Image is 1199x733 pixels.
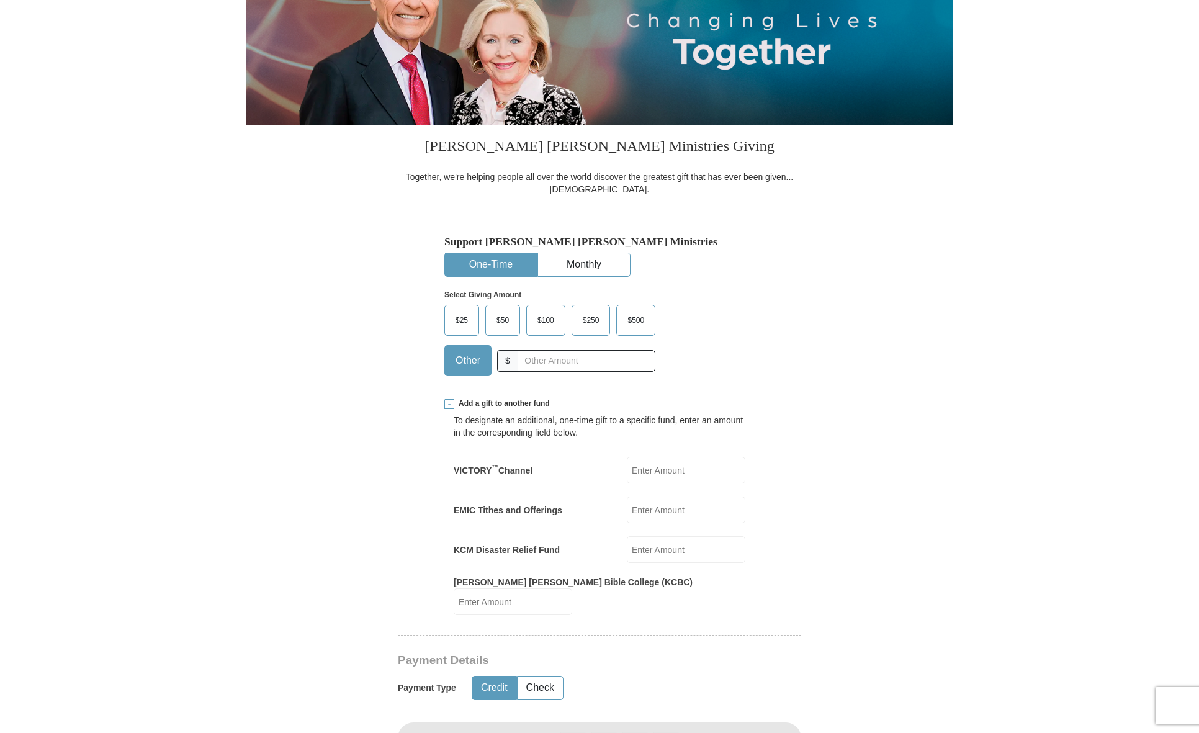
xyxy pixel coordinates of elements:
[454,414,745,439] div: To designate an additional, one-time gift to a specific fund, enter an amount in the correspondin...
[454,398,550,409] span: Add a gift to another fund
[497,350,518,372] span: $
[454,588,572,615] input: Enter Amount
[538,253,630,276] button: Monthly
[444,290,521,299] strong: Select Giving Amount
[621,311,650,330] span: $500
[490,311,515,330] span: $50
[577,311,606,330] span: $250
[492,464,498,471] sup: ™
[398,171,801,196] div: Together, we're helping people all over the world discover the greatest gift that has ever been g...
[454,544,560,556] label: KCM Disaster Relief Fund
[472,677,516,699] button: Credit
[398,654,714,668] h3: Payment Details
[449,311,474,330] span: $25
[531,311,560,330] span: $100
[627,457,745,483] input: Enter Amount
[454,576,693,588] label: [PERSON_NAME] [PERSON_NAME] Bible College (KCBC)
[627,536,745,563] input: Enter Amount
[444,235,755,248] h5: Support [PERSON_NAME] [PERSON_NAME] Ministries
[518,350,655,372] input: Other Amount
[449,351,487,370] span: Other
[398,125,801,171] h3: [PERSON_NAME] [PERSON_NAME] Ministries Giving
[445,253,537,276] button: One-Time
[454,504,562,516] label: EMIC Tithes and Offerings
[518,677,563,699] button: Check
[398,683,456,693] h5: Payment Type
[627,497,745,523] input: Enter Amount
[454,464,532,477] label: VICTORY Channel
